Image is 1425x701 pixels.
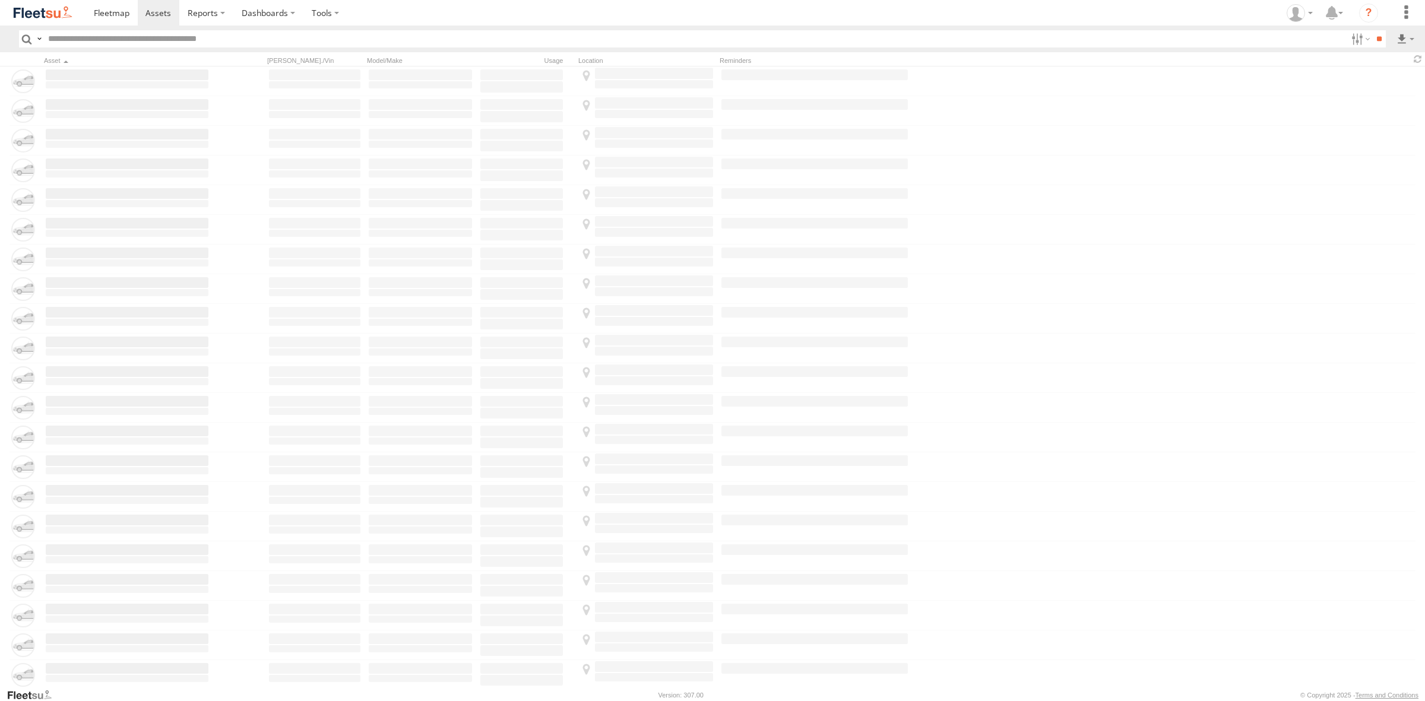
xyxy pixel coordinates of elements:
[12,5,74,21] img: fleetsu-logo-horizontal.svg
[267,56,362,65] div: [PERSON_NAME]./Vin
[1347,30,1372,47] label: Search Filter Options
[1395,30,1415,47] label: Export results as...
[578,56,715,65] div: Location
[34,30,44,47] label: Search Query
[1282,4,1317,22] div: Aasif Ayoob
[1411,53,1425,65] span: Refresh
[7,689,61,701] a: Visit our Website
[367,56,474,65] div: Model/Make
[44,56,210,65] div: Click to Sort
[1300,692,1418,699] div: © Copyright 2025 -
[1359,4,1378,23] i: ?
[658,692,704,699] div: Version: 307.00
[720,56,910,65] div: Reminders
[479,56,574,65] div: Usage
[1356,692,1418,699] a: Terms and Conditions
